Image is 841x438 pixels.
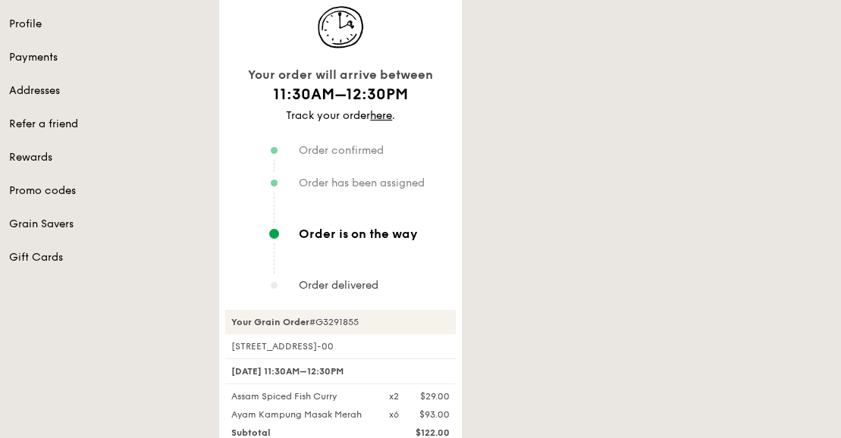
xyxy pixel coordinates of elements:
div: x2 [389,390,399,402]
img: icon-track-normal@2x.d40d1303.png [303,2,378,53]
strong: Your Grain Order [231,317,309,327]
div: [STREET_ADDRESS]-00 [225,340,456,352]
div: $93.00 [419,408,450,421]
div: Assam Spiced Fish Curry [222,390,380,402]
div: $29.00 [420,390,450,402]
div: Ayam Kampung Masak Merah [222,408,380,421]
div: Your order will arrive between [225,65,456,85]
span: Order has been assigned [299,177,425,189]
div: [DATE] 11:30AM–12:30PM [225,358,456,384]
div: Track your order . [225,108,456,124]
span: Order is on the way [299,227,418,240]
a: Refer a friend [9,117,201,132]
a: Payments [9,50,201,65]
div: #G3291855 [225,310,456,334]
a: Addresses [9,83,201,99]
a: Grain Savers [9,217,201,232]
div: x6 [389,408,399,421]
a: Gift Cards [9,250,201,265]
span: Order confirmed [299,144,384,157]
a: Profile [9,17,201,32]
span: Order delivered [299,279,378,292]
a: here [370,109,392,122]
a: Promo codes [9,183,201,199]
h1: 11:30AM–12:30PM [225,84,456,105]
a: Rewards [9,150,201,165]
